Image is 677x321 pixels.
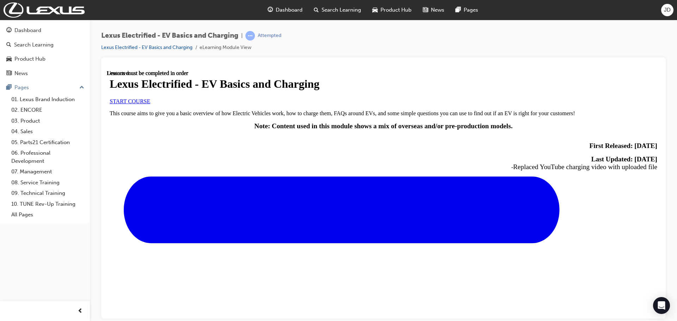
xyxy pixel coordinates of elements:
[14,26,41,35] div: Dashboard
[431,6,444,14] span: News
[484,85,550,93] strong: Last Updated: [DATE]
[450,3,484,17] a: pages-iconPages
[308,3,367,17] a: search-iconSearch Learning
[14,55,45,63] div: Product Hub
[3,7,550,20] h1: Lexus Electrified - EV Basics and Charging
[8,177,87,188] a: 08. Service Training
[79,83,84,92] span: up-icon
[423,6,428,14] span: news-icon
[6,56,12,62] span: car-icon
[3,81,87,94] button: Pages
[8,209,87,220] a: All Pages
[8,105,87,116] a: 02. ENCORE
[101,44,193,50] a: Lexus Electrified - EV Basics and Charging
[3,67,87,80] a: News
[3,85,550,101] p: -
[262,3,308,17] a: guage-iconDashboard
[3,53,87,66] a: Product Hub
[380,6,411,14] span: Product Hub
[3,24,87,37] a: Dashboard
[6,85,12,91] span: pages-icon
[664,6,671,14] span: JD
[147,52,405,60] strong: Note: Content used in this module shows a mix of overseas and/or pre-production models.
[8,188,87,199] a: 09. Technical Training
[314,6,319,14] span: search-icon
[245,31,255,41] span: learningRecordVerb_ATTEMPT-icon
[14,84,29,92] div: Pages
[6,70,12,77] span: news-icon
[322,6,361,14] span: Search Learning
[4,2,85,18] img: Trak
[6,27,12,34] span: guage-icon
[268,6,273,14] span: guage-icon
[241,32,243,40] span: |
[258,32,281,39] div: Attempted
[3,23,87,81] button: DashboardSearch LearningProduct HubNews
[8,126,87,137] a: 04. Sales
[464,6,478,14] span: Pages
[3,28,43,34] a: START COURSE
[8,137,87,148] a: 05. Parts21 Certification
[200,44,251,52] li: eLearning Module View
[653,297,670,314] div: Open Intercom Messenger
[14,41,54,49] div: Search Learning
[8,116,87,126] a: 03. Product
[482,72,550,79] strong: First Released: [DATE]
[3,38,87,51] a: Search Learning
[8,148,87,166] a: 06. Professional Development
[417,3,450,17] a: news-iconNews
[8,199,87,210] a: 10. TUNE Rev-Up Training
[101,32,238,40] span: Lexus Electrified - EV Basics and Charging
[367,3,417,17] a: car-iconProduct Hub
[372,6,378,14] span: car-icon
[8,94,87,105] a: 01. Lexus Brand Induction
[8,166,87,177] a: 07. Management
[406,93,550,100] span: Replaced YouTube charging video with uploaded file
[78,307,83,316] span: prev-icon
[3,40,550,47] p: This course aims to give you a basic overview of how Electric Vehicles work, how to charge them, ...
[6,42,11,48] span: search-icon
[456,6,461,14] span: pages-icon
[276,6,303,14] span: Dashboard
[661,4,673,16] button: JD
[14,69,28,78] div: News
